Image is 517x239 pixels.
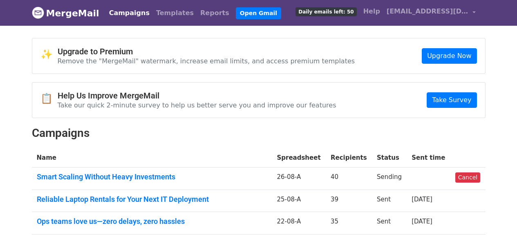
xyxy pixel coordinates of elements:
th: Spreadsheet [272,148,326,168]
td: 39 [326,190,372,212]
a: Ops teams love us—zero delays, zero hassles [37,217,267,226]
p: Take our quick 2-minute survey to help us better serve you and improve our features [58,101,336,109]
th: Status [372,148,407,168]
th: Recipients [326,148,372,168]
td: 26-08-A [272,168,326,190]
td: Sent [372,212,407,235]
th: Name [32,148,272,168]
td: Sent [372,190,407,212]
p: Remove the "MergeMail" watermark, increase email limits, and access premium templates [58,57,355,65]
td: 25-08-A [272,190,326,212]
a: Daily emails left: 50 [292,3,360,20]
a: Smart Scaling Without Heavy Investments [37,172,267,181]
h4: Upgrade to Premium [58,47,355,56]
span: Daily emails left: 50 [295,7,356,16]
a: Templates [153,5,197,21]
td: Sending [372,168,407,190]
a: Cancel [455,172,480,183]
a: MergeMail [32,4,99,22]
a: [DATE] [412,196,432,203]
img: MergeMail logo [32,7,44,19]
h2: Campaigns [32,126,486,140]
td: 35 [326,212,372,235]
a: Upgrade Now [422,48,477,64]
h4: Help Us Improve MergeMail [58,91,336,101]
a: Reliable Laptop Rentals for Your Next IT Deployment [37,195,267,204]
td: 40 [326,168,372,190]
td: 22-08-A [272,212,326,235]
a: Reports [197,5,233,21]
a: Open Gmail [236,7,281,19]
a: Take Survey [427,92,477,108]
a: [DATE] [412,218,432,225]
a: [EMAIL_ADDRESS][DOMAIN_NAME] [383,3,479,22]
a: Campaigns [106,5,153,21]
span: 📋 [40,93,58,105]
span: [EMAIL_ADDRESS][DOMAIN_NAME] [387,7,468,16]
th: Sent time [407,148,450,168]
a: Help [360,3,383,20]
span: ✨ [40,49,58,60]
